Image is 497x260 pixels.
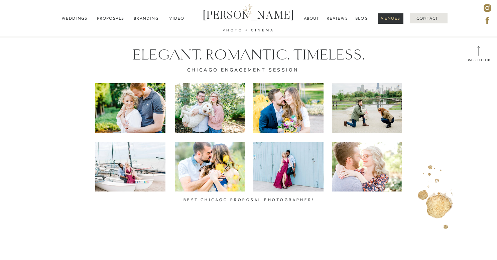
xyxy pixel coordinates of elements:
li: Page dot 6 [167,19,170,22]
a: Branding [131,14,162,23]
a: ABOUT [303,14,320,23]
a: proposals [95,14,126,23]
a: video [167,14,187,23]
li: Page dot 34 [354,19,357,22]
li: Page dot 10 [194,19,197,22]
h3: Best Chicago Proposal photographer! [172,197,326,203]
li: Page dot 9 [187,19,190,22]
p: ELEGANT. ROMANTIC. TIMELESS. [131,45,366,61]
li: Page dot 29 [321,19,324,22]
a: CONTACT [410,14,445,23]
a: BLOG [355,14,369,23]
li: Page dot 33 [347,19,351,22]
a: weddings [59,14,90,23]
li: Page dot 5 [160,19,163,22]
a: venues [378,13,403,24]
a: back to top [464,44,493,63]
a: [PERSON_NAME] [195,5,303,34]
h2: Chicago Engagement session [98,66,388,74]
a: reviews [327,14,347,23]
